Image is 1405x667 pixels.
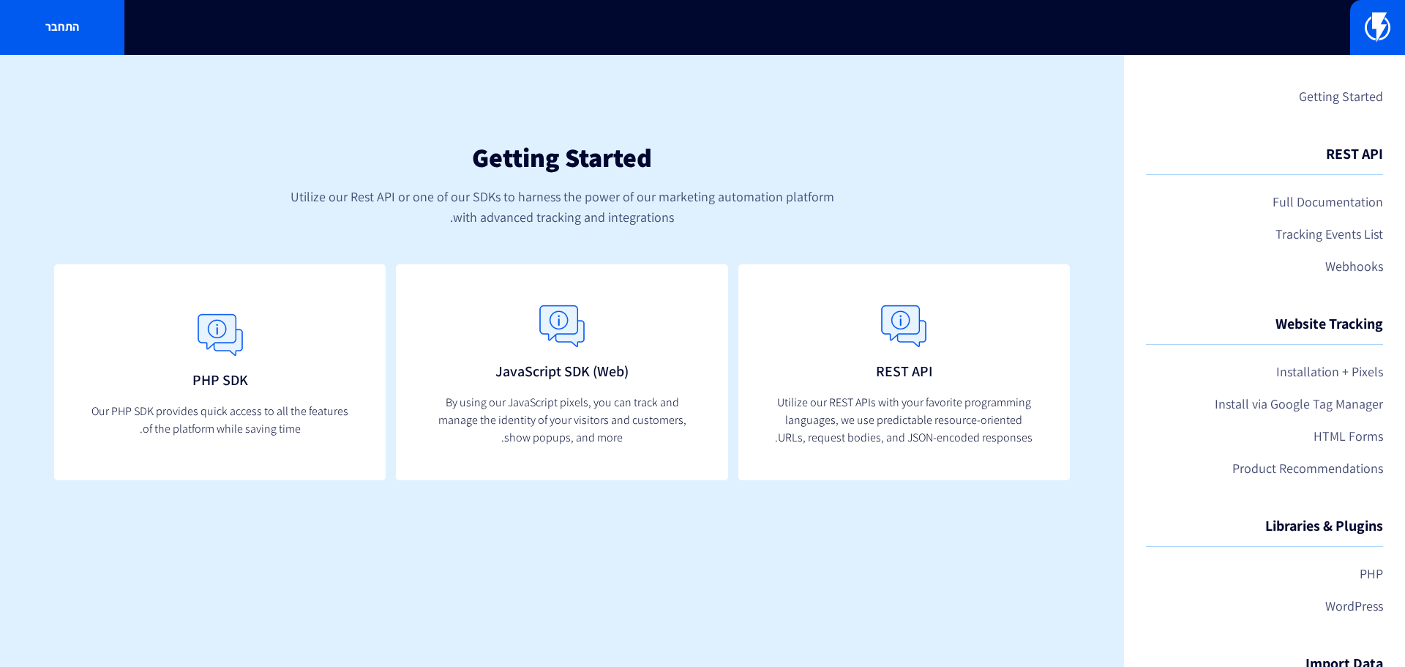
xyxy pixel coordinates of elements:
h3: JavaScript SDK (Web) [495,363,629,379]
h3: REST API [876,363,932,379]
a: Getting Started [1146,84,1383,109]
img: General.png [533,297,591,356]
a: Product Recommendations [1146,456,1383,481]
a: Install via Google Tag Manager [1146,392,1383,417]
img: General.png [191,306,250,365]
a: HTML Forms [1146,424,1383,449]
a: REST API Utilize our REST APIs with your favorite programming languages, we use predictable resou... [738,264,1070,480]
a: PHP [1146,562,1383,586]
a: Full Documentation [1146,190,1383,215]
h4: Website Tracking [1146,316,1383,345]
h1: Getting Started [88,143,1036,172]
h3: PHP SDK [192,372,248,388]
a: Installation + Pixels [1146,359,1383,384]
a: JavaScript SDK (Web) By using our JavaScript pixels, you can track and manage the identity of you... [396,264,727,480]
h4: Libraries & Plugins [1146,518,1383,547]
a: PHP SDK Our PHP SDK provides quick access to all the features of the platform while saving time. [54,264,386,480]
p: By using our JavaScript pixels, you can track and manage the identity of your visitors and custom... [430,394,694,447]
img: General.png [874,297,933,356]
p: Utilize our Rest API or one of our SDKs to harness the power of our marketing automation platform... [277,187,847,228]
p: Utilize our REST APIs with your favorite programming languages, we use predictable resource-orien... [771,394,1036,447]
p: Our PHP SDK provides quick access to all the features of the platform while saving time. [88,403,353,438]
a: Webhooks [1146,254,1383,279]
a: Tracking Events List [1146,222,1383,247]
h4: REST API [1146,146,1383,175]
a: WordPress [1146,594,1383,619]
